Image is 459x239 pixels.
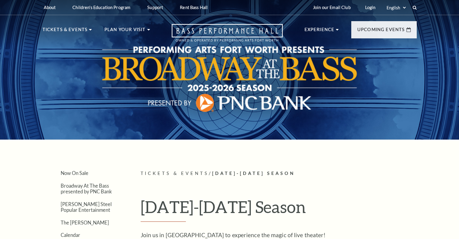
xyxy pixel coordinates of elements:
[104,26,146,37] p: Plan Your Visit
[44,5,56,10] p: About
[180,5,208,10] p: Rent Bass Hall
[61,170,88,176] a: Now On Sale
[141,197,417,222] h1: [DATE]-[DATE] Season
[357,26,405,37] p: Upcoming Events
[61,183,112,194] a: Broadway At The Bass presented by PNC Bank
[141,171,209,176] span: Tickets & Events
[43,26,88,37] p: Tickets & Events
[385,5,407,11] select: Select:
[147,5,163,10] p: Support
[141,170,417,177] p: /
[61,232,80,238] a: Calendar
[72,5,130,10] p: Children's Education Program
[61,201,112,213] a: [PERSON_NAME] Steel Popular Entertainment
[212,171,295,176] span: [DATE]-[DATE] Season
[61,220,109,225] a: The [PERSON_NAME]
[304,26,335,37] p: Experience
